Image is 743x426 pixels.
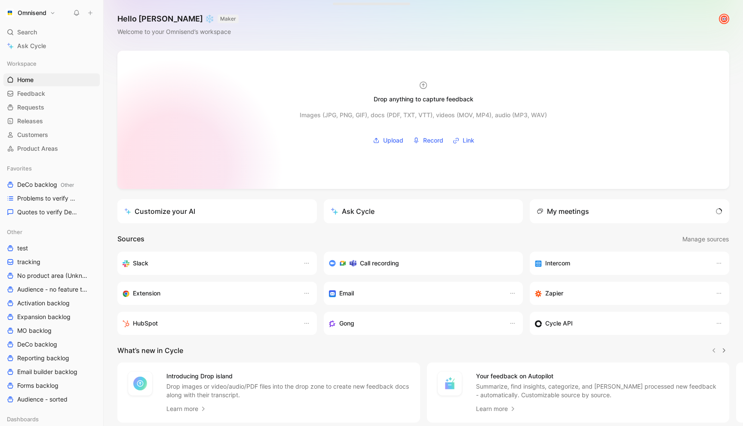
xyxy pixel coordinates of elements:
[3,393,100,406] a: Audience - sorted
[17,180,74,189] span: DeCo backlog
[324,199,523,223] button: Ask Cycle
[3,379,100,392] a: Forms backlog
[329,318,501,329] div: Capture feedback from your incoming calls
[61,182,74,188] span: Other
[7,228,22,236] span: Other
[218,15,239,23] button: MAKER
[3,310,100,323] a: Expansion backlog
[123,258,295,268] div: Sync your customers, send feedback and get updates in Slack
[133,288,160,298] h3: Extension
[3,7,58,19] button: OmnisendOmnisend
[720,15,728,23] img: avatar
[545,258,570,268] h3: Intercom
[6,9,14,17] img: Omnisend
[17,340,57,349] span: DeCo backlog
[17,41,46,51] span: Ask Cycle
[166,382,410,399] p: Drop images or video/audio/PDF files into the drop zone to create new feedback docs along with th...
[133,258,148,268] h3: Slack
[3,338,100,351] a: DeCo backlog
[331,206,375,216] div: Ask Cycle
[17,299,70,307] span: Activation backlog
[537,206,589,216] div: My meetings
[3,40,100,52] a: Ask Cycle
[7,59,37,68] span: Workspace
[3,283,100,296] a: Audience - no feature tag
[17,131,48,139] span: Customers
[124,206,195,216] div: Customize your AI
[17,313,71,321] span: Expansion backlog
[410,134,446,147] button: Record
[117,27,239,37] div: Welcome to your Omnisend’s workspace
[17,194,79,203] span: Problems to verify DeCo
[17,326,52,335] span: MO backlog
[3,142,100,155] a: Product Areas
[17,271,89,280] span: No product area (Unknowns)
[476,404,516,414] a: Learn more
[3,256,100,268] a: tracking
[3,178,100,191] a: DeCo backlogOther
[17,117,43,125] span: Releases
[3,101,100,114] a: Requests
[3,352,100,365] a: Reporting backlog
[383,135,403,146] span: Upload
[535,318,707,329] div: Sync customers & send feedback from custom sources. Get inspired by our favorite use case
[7,164,32,173] span: Favorites
[17,76,34,84] span: Home
[3,269,100,282] a: No product area (Unknowns)
[3,365,100,378] a: Email builder backlog
[17,285,88,294] span: Audience - no feature tag
[3,26,100,39] div: Search
[3,413,100,426] div: Dashboards
[166,371,410,381] h4: Introducing Drop island
[17,258,40,266] span: tracking
[117,345,183,356] h2: What’s new in Cycle
[3,324,100,337] a: MO backlog
[17,144,58,153] span: Product Areas
[476,371,719,381] h4: Your feedback on Autopilot
[3,225,100,406] div: OthertesttrackingNo product area (Unknowns)Audience - no feature tagActivation backlogExpansion b...
[17,27,37,37] span: Search
[117,199,317,223] a: Customize your AI
[17,244,28,253] span: test
[17,354,69,362] span: Reporting backlog
[3,87,100,100] a: Feedback
[3,73,100,86] a: Home
[535,288,707,298] div: Capture feedback from thousands of sources with Zapier (survey results, recordings, sheets, etc).
[3,162,100,175] div: Favorites
[374,94,473,104] div: Drop anything to capture feedback
[117,14,239,24] h1: Hello [PERSON_NAME] ❄️
[476,382,719,399] p: Summarize, find insights, categorize, and [PERSON_NAME] processed new feedback - automatically. C...
[3,115,100,128] a: Releases
[3,242,100,255] a: test
[545,288,563,298] h3: Zapier
[3,192,100,205] a: Problems to verify DeCo
[7,415,39,423] span: Dashboards
[3,128,100,141] a: Customers
[339,288,354,298] h3: Email
[300,110,547,120] div: Images (JPG, PNG, GIF), docs (PDF, TXT, VTT), videos (MOV, MP4), audio (MP3, WAV)
[123,288,295,298] div: Capture feedback from anywhere on the web
[17,395,68,404] span: Audience - sorted
[423,135,443,146] span: Record
[329,258,511,268] div: Record & transcribe meetings from Zoom, Meet & Teams.
[3,225,100,238] div: Other
[17,368,77,376] span: Email builder backlog
[17,89,45,98] span: Feedback
[17,103,44,112] span: Requests
[329,288,501,298] div: Forward emails to your feedback inbox
[117,234,144,245] h2: Sources
[463,135,474,146] span: Link
[17,208,78,216] span: Quotes to verify DeCo
[535,258,707,268] div: Sync your customers, send feedback and get updates in Intercom
[17,381,58,390] span: Forms backlog
[3,297,100,310] a: Activation backlog
[339,318,354,329] h3: Gong
[133,318,158,329] h3: HubSpot
[3,57,100,70] div: Workspace
[3,206,100,219] a: Quotes to verify DeCo
[545,318,573,329] h3: Cycle API
[450,134,477,147] button: Link
[682,234,729,245] button: Manage sources
[360,258,399,268] h3: Call recording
